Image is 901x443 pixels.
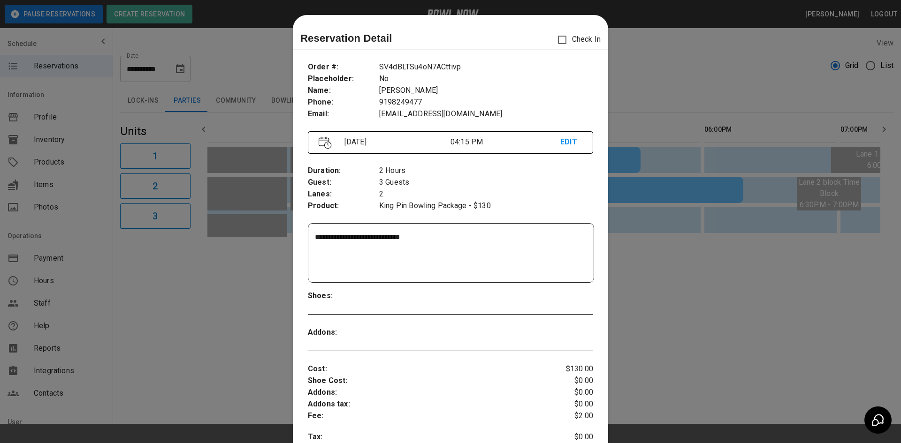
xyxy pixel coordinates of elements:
[379,85,593,97] p: [PERSON_NAME]
[308,431,546,443] p: Tax :
[546,398,593,410] p: $0.00
[308,398,546,410] p: Addons tax :
[560,136,582,148] p: EDIT
[546,431,593,443] p: $0.00
[379,108,593,120] p: [EMAIL_ADDRESS][DOMAIN_NAME]
[379,200,593,212] p: King Pin Bowling Package - $130
[546,410,593,422] p: $2.00
[379,73,593,85] p: No
[308,375,546,387] p: Shoe Cost :
[308,363,546,375] p: Cost :
[546,387,593,398] p: $0.00
[308,108,379,120] p: Email :
[308,73,379,85] p: Placeholder :
[379,61,593,73] p: SV4dBLTSu4oN7ACttivp
[450,136,560,148] p: 04:15 PM
[308,200,379,212] p: Product :
[379,177,593,188] p: 3 Guests
[379,165,593,177] p: 2 Hours
[379,97,593,108] p: 9198249477
[308,61,379,73] p: Order # :
[308,85,379,97] p: Name :
[341,136,450,148] p: [DATE]
[308,177,379,188] p: Guest :
[308,410,546,422] p: Fee :
[300,30,392,46] p: Reservation Detail
[552,30,601,50] p: Check In
[308,327,379,338] p: Addons :
[319,136,332,149] img: Vector
[308,165,379,177] p: Duration :
[308,387,546,398] p: Addons :
[308,290,379,302] p: Shoes :
[546,375,593,387] p: $0.00
[546,363,593,375] p: $130.00
[379,188,593,200] p: 2
[308,97,379,108] p: Phone :
[308,188,379,200] p: Lanes :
